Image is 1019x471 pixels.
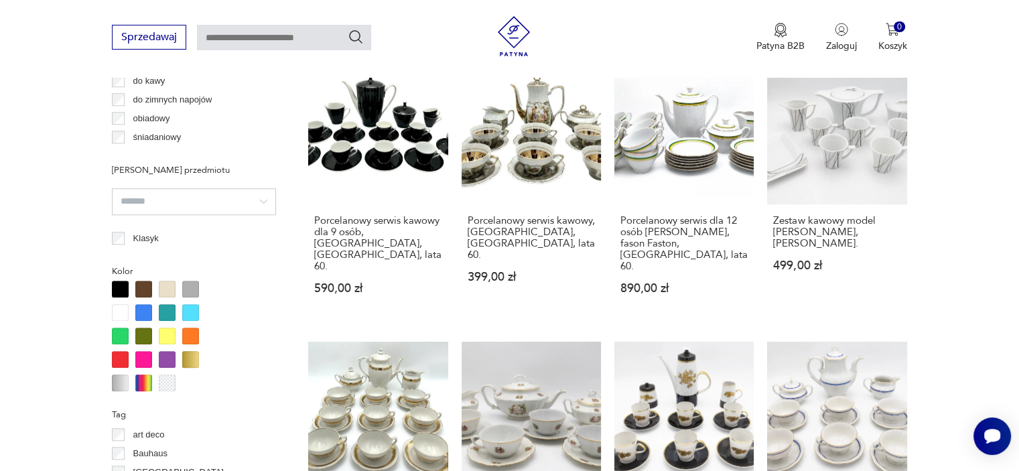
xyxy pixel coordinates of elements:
[835,23,848,36] img: Ikonka użytkownika
[756,40,805,52] p: Patyna B2B
[133,92,212,107] p: do zimnych napojów
[133,111,170,126] p: obiadowy
[308,65,448,320] a: Porcelanowy serwis kawowy dla 9 osób, Ćmielów, Polska, lata 60.Porcelanowy serwis kawowy dla 9 os...
[494,16,534,56] img: Patyna - sklep z meblami i dekoracjami vintage
[894,21,905,33] div: 0
[133,446,167,461] p: Bauhaus
[133,427,165,442] p: art deco
[767,65,906,320] a: Zestaw kawowy model Gina, Bogucice.Zestaw kawowy model [PERSON_NAME], [PERSON_NAME].499,00 zł
[133,74,165,88] p: do kawy
[826,23,857,52] button: Zaloguj
[348,29,364,45] button: Szukaj
[468,215,595,261] h3: Porcelanowy serwis kawowy, [GEOGRAPHIC_DATA], [GEOGRAPHIC_DATA], lata 60.
[620,215,748,272] h3: Porcelanowy serwis dla 12 osób [PERSON_NAME], fason Faston, [GEOGRAPHIC_DATA], lata 60.
[112,25,186,50] button: Sprzedawaj
[314,283,441,294] p: 590,00 zł
[973,417,1011,455] iframe: Smartsupp widget button
[620,283,748,294] p: 890,00 zł
[468,271,595,283] p: 399,00 zł
[112,407,276,422] p: Tag
[756,23,805,52] a: Ikona medaluPatyna B2B
[756,23,805,52] button: Patyna B2B
[773,260,900,271] p: 499,00 zł
[878,23,907,52] button: 0Koszyk
[614,65,754,320] a: Porcelanowy serwis dla 12 osób marki Ćmielów, fason Faston, Polska, lata 60.Porcelanowy serwis dl...
[462,65,601,320] a: Porcelanowy serwis kawowy, Bogucice, Polska, lata 60.Porcelanowy serwis kawowy, [GEOGRAPHIC_DATA]...
[878,40,907,52] p: Koszyk
[773,215,900,249] h3: Zestaw kawowy model [PERSON_NAME], [PERSON_NAME].
[112,33,186,43] a: Sprzedawaj
[133,231,159,246] p: Klasyk
[112,264,276,279] p: Kolor
[314,215,441,272] h3: Porcelanowy serwis kawowy dla 9 osób, [GEOGRAPHIC_DATA], [GEOGRAPHIC_DATA], lata 60.
[774,23,787,38] img: Ikona medalu
[826,40,857,52] p: Zaloguj
[112,163,276,178] p: [PERSON_NAME] przedmiotu
[133,130,182,145] p: śniadaniowy
[886,23,899,36] img: Ikona koszyka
